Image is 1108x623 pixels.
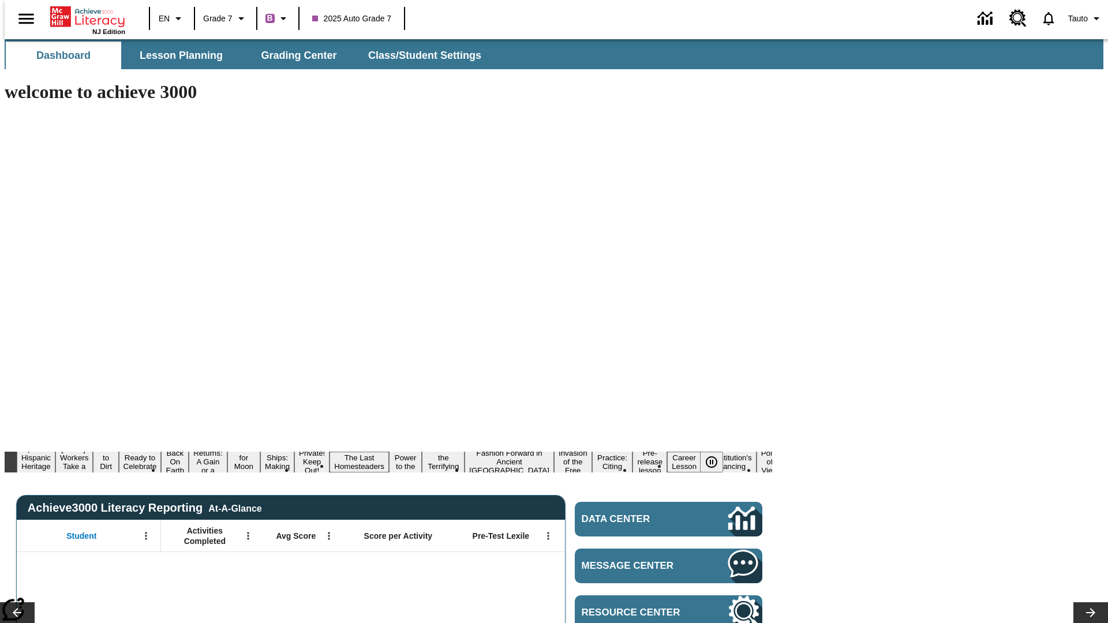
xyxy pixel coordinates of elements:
span: Avg Score [276,531,316,541]
button: Slide 3 Born to Dirt Bike [93,443,118,481]
span: 2025 Auto Grade 7 [312,13,392,25]
button: Slide 4 Get Ready to Celebrate Juneteenth! [119,443,162,481]
span: Data Center [582,513,690,525]
button: Lesson carousel, Next [1073,602,1108,623]
div: Pause [700,452,735,472]
span: NJ Edition [92,28,125,35]
span: Activities Completed [167,526,243,546]
button: Class/Student Settings [359,42,491,69]
button: Lesson Planning [123,42,239,69]
div: SubNavbar [5,39,1103,69]
a: Message Center [575,549,762,583]
button: Slide 10 The Last Homesteaders [330,452,389,472]
span: Dashboard [36,49,91,62]
button: Language: EN, Select a language [154,8,190,29]
span: Message Center [582,560,694,572]
button: Pause [700,452,723,472]
button: Slide 5 Back On Earth [161,447,189,476]
button: Slide 11 Solar Power to the People [389,443,422,481]
button: Open side menu [9,2,43,36]
div: Home [50,4,125,35]
span: Pre-Test Lexile [473,531,530,541]
a: Data Center [971,3,1002,35]
span: Student [66,531,96,541]
button: Open Menu [540,527,557,545]
button: Slide 19 Point of View [757,447,783,476]
a: Resource Center, Will open in new tab [1002,3,1034,34]
button: Open Menu [320,527,338,545]
a: Home [50,5,125,28]
button: Profile/Settings [1064,8,1108,29]
button: Slide 13 Fashion Forward in Ancient Rome [465,447,554,476]
button: Slide 14 The Invasion of the Free CD [554,438,592,485]
button: Grading Center [241,42,357,69]
button: Slide 15 Mixed Practice: Citing Evidence [592,443,633,481]
span: Achieve3000 Literacy Reporting [28,501,262,515]
div: At-A-Glance [208,501,261,514]
span: Score per Activity [364,531,433,541]
button: Slide 17 Career Lesson [667,452,701,472]
span: B [267,11,273,25]
div: SubNavbar [5,42,492,69]
button: Boost Class color is purple. Change class color [261,8,295,29]
button: Slide 7 Time for Moon Rules? [227,443,260,481]
button: Slide 16 Pre-release lesson [632,447,667,476]
button: Slide 2 Labor Day: Workers Take a Stand [55,443,93,481]
span: EN [159,13,170,25]
button: Slide 9 Private! Keep Out! [294,447,330,476]
button: Open Menu [239,527,257,545]
button: Dashboard [6,42,121,69]
button: Open Menu [137,527,155,545]
span: Lesson Planning [140,49,223,62]
button: Slide 8 Cruise Ships: Making Waves [260,443,294,481]
button: Slide 12 Attack of the Terrifying Tomatoes [422,443,465,481]
span: Grade 7 [203,13,233,25]
h1: welcome to achieve 3000 [5,81,772,103]
a: Notifications [1034,3,1064,33]
button: Slide 6 Free Returns: A Gain or a Drain? [189,438,227,485]
span: Resource Center [582,607,694,618]
button: Grade: Grade 7, Select a grade [199,8,253,29]
button: Slide 1 ¡Viva Hispanic Heritage Month! [17,443,55,481]
span: Grading Center [261,49,336,62]
a: Data Center [575,502,762,536]
span: Tauto [1068,13,1088,25]
span: Class/Student Settings [368,49,481,62]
